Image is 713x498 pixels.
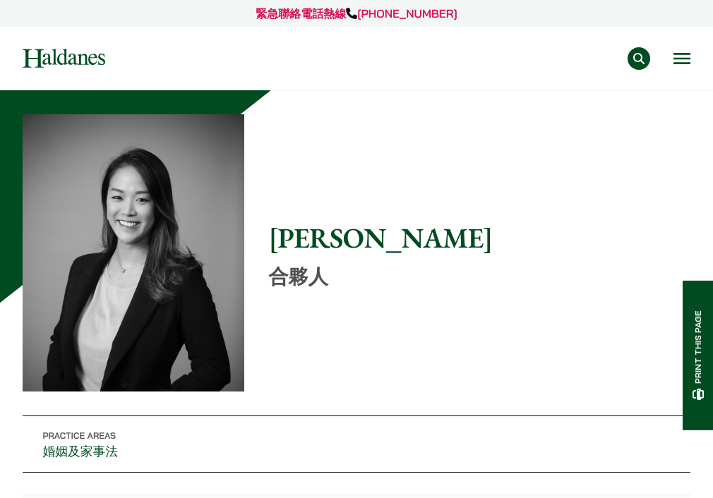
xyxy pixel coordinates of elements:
[42,431,116,442] span: Practice Areas
[268,265,690,289] p: 合夥人
[23,49,105,68] img: Logo of Haldanes
[268,221,690,255] h1: [PERSON_NAME]
[673,53,690,64] button: Open menu
[628,47,650,70] button: Search
[42,444,118,460] a: 婚姻及家事法
[256,6,457,20] a: 緊急聯絡電話熱線[PHONE_NUMBER]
